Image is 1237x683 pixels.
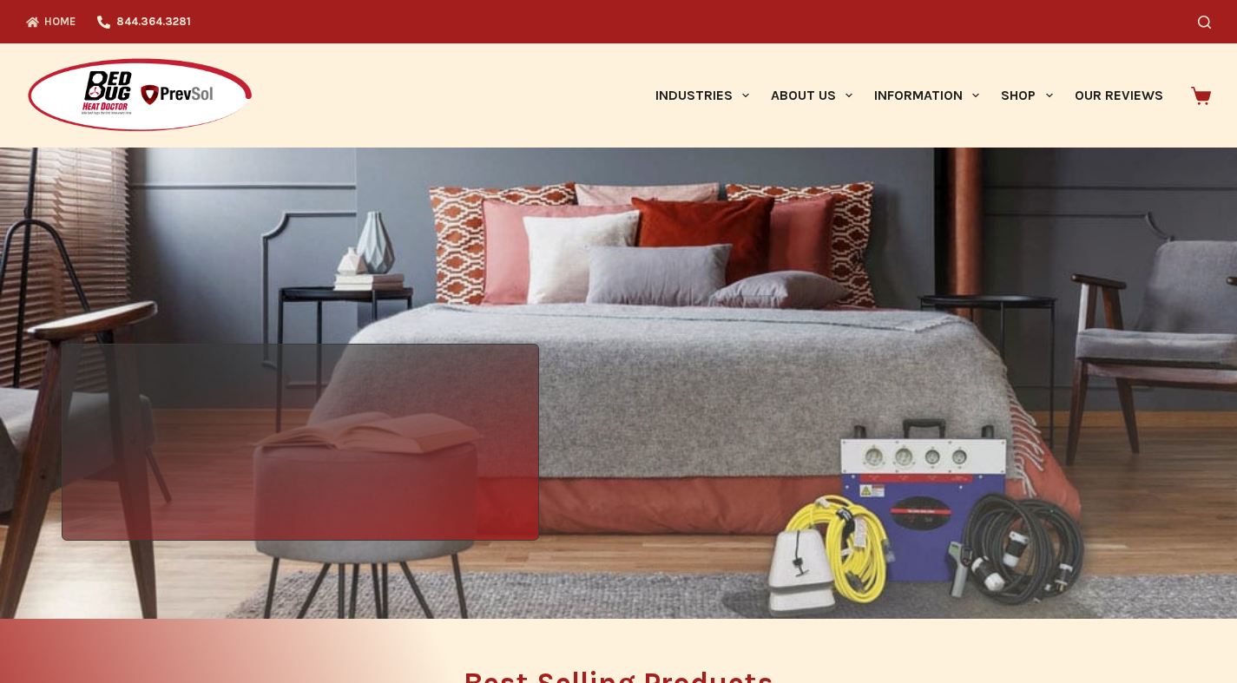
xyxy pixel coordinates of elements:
[644,43,1174,148] nav: Primary
[644,43,760,148] a: Industries
[990,43,1063,148] a: Shop
[864,43,990,148] a: Information
[760,43,863,148] a: About Us
[26,57,253,135] img: Prevsol/Bed Bug Heat Doctor
[1198,16,1211,29] button: Search
[1063,43,1174,148] a: Our Reviews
